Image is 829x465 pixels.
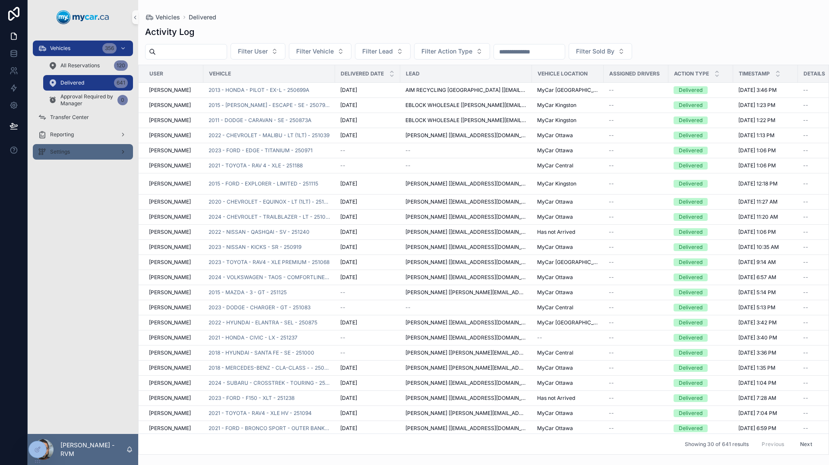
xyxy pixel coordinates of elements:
[738,214,778,220] span: [DATE] 11:20 AM
[149,395,191,402] span: [PERSON_NAME]
[340,289,345,296] span: --
[362,47,393,56] span: Filter Lead
[209,289,287,296] span: 2015 - MAZDA - 3 - GT - 251125
[209,259,329,266] a: 2023 - TOYOTA - RAV4 - XLE PREMIUM - 251068
[679,101,702,109] div: Delivered
[209,132,329,139] a: 2022 - CHEVROLET - MALIBU - LT (1LT) - 251039
[405,274,527,281] span: [PERSON_NAME] [[EMAIL_ADDRESS][DOMAIN_NAME]]
[60,79,84,86] span: Delivered
[738,180,778,187] span: [DATE] 12:18 PM
[117,95,128,105] div: 0
[537,87,598,94] span: MyCar [GEOGRAPHIC_DATA]
[340,380,357,386] span: [DATE]
[738,349,776,356] span: [DATE] 3:36 PM
[209,334,297,341] a: 2021 - HONDA - CIVIC - LX - 251237
[33,41,133,56] a: Vehicles356
[209,147,313,154] span: 2023 - FORD - EDGE - TITANIUM - 250971
[738,380,776,386] span: [DATE] 1:04 PM
[209,319,317,326] span: 2022 - HYUNDAI - ELANTRA - SEL - 250875
[355,43,411,60] button: Select Button
[738,229,776,236] span: [DATE] 1:06 PM
[794,437,818,451] button: Next
[209,304,310,311] a: 2023 - DODGE - CHARGER - GT - 251083
[114,60,128,71] div: 120
[609,162,614,169] span: --
[189,13,216,22] a: Delivered
[405,162,411,169] span: --
[209,229,310,236] a: 2022 - NISSAN - QASHQAI - SV - 251240
[679,198,702,206] div: Delivered
[209,162,303,169] a: 2021 - TOYOTA - RAV 4 - XLE - 251188
[405,395,527,402] span: [PERSON_NAME] [[EMAIL_ADDRESS][DOMAIN_NAME]]
[738,334,777,341] span: [DATE] 3:40 PM
[60,62,100,69] span: All Reservations
[209,244,301,251] span: 2023 - NISSAN - KICKS - SR - 250919
[405,349,527,356] span: [PERSON_NAME] [[PERSON_NAME][EMAIL_ADDRESS][DOMAIN_NAME]]
[738,364,775,371] span: [DATE] 1:35 PM
[340,214,357,220] span: [DATE]
[685,441,749,448] span: Showing 30 of 641 results
[149,244,191,251] span: [PERSON_NAME]
[537,274,573,281] span: MyCar Ottawa
[340,162,345,169] span: --
[609,364,614,371] span: --
[340,102,357,109] span: [DATE]
[738,132,775,139] span: [DATE] 1:13 PM
[803,425,808,432] span: --
[537,349,573,356] span: MyCar Central
[149,425,191,432] span: [PERSON_NAME]
[609,349,614,356] span: --
[537,425,573,432] span: MyCar Ottawa
[803,162,808,169] span: --
[414,43,490,60] button: Select Button
[209,380,330,386] span: 2024 - SUBARU - CROSSTREK - TOURING - 251196
[738,198,778,205] span: [DATE] 11:27 AM
[609,334,614,341] span: --
[149,410,191,417] span: [PERSON_NAME]
[405,132,527,139] span: [PERSON_NAME] [[EMAIL_ADDRESS][DOMAIN_NAME]]
[43,58,133,73] a: All Reservations120
[209,364,330,371] span: 2018 - MERCEDES-BENZ - CLA-CLASS - - 250936
[803,395,808,402] span: --
[739,70,770,77] span: Timestamp
[406,70,420,77] span: Lead
[738,87,777,94] span: [DATE] 3:46 PM
[679,180,702,188] div: Delivered
[209,395,294,402] span: 2023 - FORD - F150 - XLT - 251238
[609,70,660,77] span: Assigned Drivers
[738,162,776,169] span: [DATE] 1:06 PM
[537,395,575,402] span: Has not Arrived
[679,147,702,154] div: Delivered
[28,35,138,171] div: scrollable content
[803,410,808,417] span: --
[209,102,330,109] span: 2015 - [PERSON_NAME] - ESCAPE - SE - 250793A
[405,319,527,326] span: [PERSON_NAME] [[EMAIL_ADDRESS][DOMAIN_NAME]]
[405,198,527,205] span: [PERSON_NAME] [[EMAIL_ADDRESS][DOMAIN_NAME]]
[609,180,614,187] span: --
[609,132,614,139] span: --
[609,289,614,296] span: --
[209,410,312,417] a: 2021 - TOYOTA - RAV4 - XLE HV - 251094
[60,441,126,458] p: [PERSON_NAME] - RVM
[405,425,527,432] span: [PERSON_NAME] [[EMAIL_ADDRESS][DOMAIN_NAME]]
[537,319,598,326] span: MyCar [GEOGRAPHIC_DATA]
[209,117,311,124] span: 2011 - DODGE - CARAVAN - SE - 250873A
[803,214,808,220] span: --
[209,70,231,77] span: Vehicle
[209,425,330,432] a: 2021 - FORD - BRONCO SPORT - OUTER BANKS - 250809A
[738,274,776,281] span: [DATE] 6:57 AM
[149,319,191,326] span: [PERSON_NAME]
[149,87,191,94] span: [PERSON_NAME]
[209,87,309,94] span: 2013 - HONDA - PILOT - EX-L - 250699A
[50,131,74,138] span: Reporting
[679,258,702,266] div: Delivered
[57,10,109,24] img: App logo
[803,364,808,371] span: --
[149,349,191,356] span: [PERSON_NAME]
[679,228,702,236] div: Delivered
[738,395,776,402] span: [DATE] 7:28 AM
[609,259,614,266] span: --
[209,180,318,187] span: 2015 - FORD - EXPLORER - LIMITED - 251115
